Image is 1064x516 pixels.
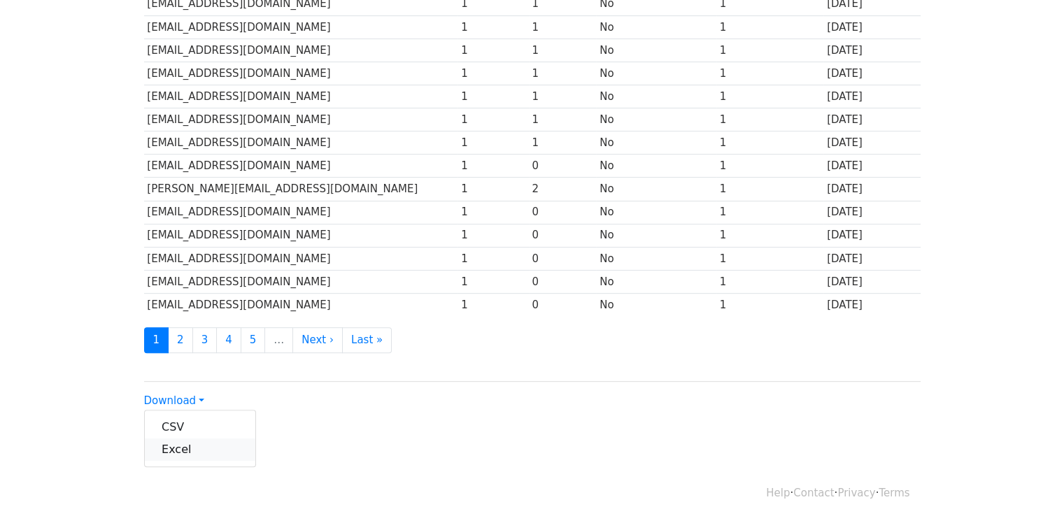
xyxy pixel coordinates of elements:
[716,224,823,247] td: 1
[823,131,920,155] td: [DATE]
[144,62,458,85] td: [EMAIL_ADDRESS][DOMAIN_NAME]
[823,178,920,201] td: [DATE]
[596,15,716,38] td: No
[529,62,597,85] td: 1
[144,327,169,353] a: 1
[716,38,823,62] td: 1
[457,293,528,316] td: 1
[596,62,716,85] td: No
[529,38,597,62] td: 1
[596,247,716,270] td: No
[716,201,823,224] td: 1
[823,247,920,270] td: [DATE]
[144,247,458,270] td: [EMAIL_ADDRESS][DOMAIN_NAME]
[716,293,823,316] td: 1
[766,487,790,499] a: Help
[823,270,920,293] td: [DATE]
[144,224,458,247] td: [EMAIL_ADDRESS][DOMAIN_NAME]
[823,85,920,108] td: [DATE]
[457,38,528,62] td: 1
[716,62,823,85] td: 1
[241,327,266,353] a: 5
[716,247,823,270] td: 1
[716,155,823,178] td: 1
[144,155,458,178] td: [EMAIL_ADDRESS][DOMAIN_NAME]
[994,449,1064,516] iframe: Chat Widget
[529,247,597,270] td: 0
[596,293,716,316] td: No
[457,155,528,178] td: 1
[596,108,716,131] td: No
[596,155,716,178] td: No
[457,224,528,247] td: 1
[596,178,716,201] td: No
[837,487,875,499] a: Privacy
[596,201,716,224] td: No
[457,15,528,38] td: 1
[457,62,528,85] td: 1
[529,293,597,316] td: 0
[716,178,823,201] td: 1
[144,178,458,201] td: [PERSON_NAME][EMAIL_ADDRESS][DOMAIN_NAME]
[823,62,920,85] td: [DATE]
[457,178,528,201] td: 1
[529,155,597,178] td: 0
[457,201,528,224] td: 1
[529,15,597,38] td: 1
[823,38,920,62] td: [DATE]
[144,108,458,131] td: [EMAIL_ADDRESS][DOMAIN_NAME]
[529,224,597,247] td: 0
[596,224,716,247] td: No
[144,38,458,62] td: [EMAIL_ADDRESS][DOMAIN_NAME]
[144,201,458,224] td: [EMAIL_ADDRESS][DOMAIN_NAME]
[823,201,920,224] td: [DATE]
[823,108,920,131] td: [DATE]
[216,327,241,353] a: 4
[145,416,255,438] a: CSV
[144,15,458,38] td: [EMAIL_ADDRESS][DOMAIN_NAME]
[823,15,920,38] td: [DATE]
[144,270,458,293] td: [EMAIL_ADDRESS][DOMAIN_NAME]
[457,270,528,293] td: 1
[529,270,597,293] td: 0
[823,155,920,178] td: [DATE]
[457,131,528,155] td: 1
[716,15,823,38] td: 1
[596,131,716,155] td: No
[716,270,823,293] td: 1
[716,131,823,155] td: 1
[529,85,597,108] td: 1
[144,394,204,407] a: Download
[529,131,597,155] td: 1
[144,85,458,108] td: [EMAIL_ADDRESS][DOMAIN_NAME]
[192,327,218,353] a: 3
[529,178,597,201] td: 2
[145,438,255,461] a: Excel
[144,293,458,316] td: [EMAIL_ADDRESS][DOMAIN_NAME]
[529,201,597,224] td: 0
[529,108,597,131] td: 1
[292,327,343,353] a: Next ›
[596,85,716,108] td: No
[168,327,193,353] a: 2
[596,38,716,62] td: No
[823,293,920,316] td: [DATE]
[457,108,528,131] td: 1
[144,131,458,155] td: [EMAIL_ADDRESS][DOMAIN_NAME]
[596,270,716,293] td: No
[716,85,823,108] td: 1
[823,224,920,247] td: [DATE]
[457,247,528,270] td: 1
[342,327,392,353] a: Last »
[716,108,823,131] td: 1
[457,85,528,108] td: 1
[793,487,834,499] a: Contact
[879,487,909,499] a: Terms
